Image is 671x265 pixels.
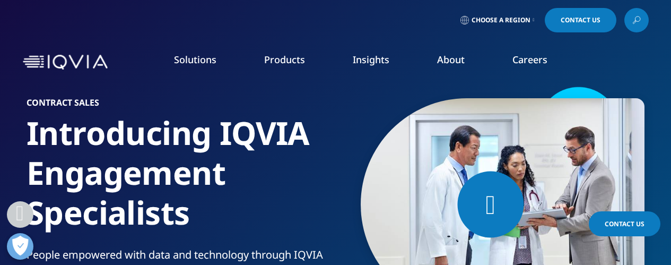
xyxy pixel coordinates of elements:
[353,53,389,66] a: Insights
[23,55,108,70] img: IQVIA Healthcare Information Technology and Pharma Clinical Research Company
[472,16,530,24] span: Choose a Region
[27,98,332,113] h6: CONTRACT SALES
[112,37,649,87] nav: Primary
[264,53,305,66] a: Products
[174,53,216,66] a: Solutions
[589,211,660,236] a: Contact Us
[605,219,644,228] span: Contact Us
[7,233,33,260] button: Open Preferences
[27,113,332,247] h1: Introducing IQVIA Engagement Specialists
[512,53,547,66] a: Careers
[437,53,465,66] a: About
[561,17,600,23] span: Contact Us
[545,8,616,32] a: Contact Us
